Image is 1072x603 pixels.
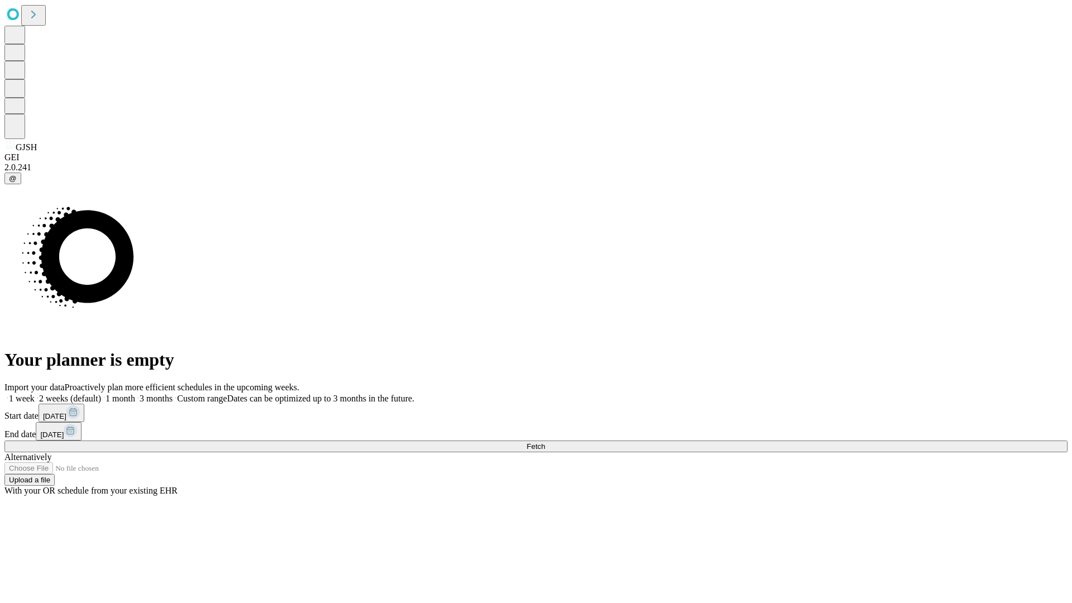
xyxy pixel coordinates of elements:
span: Import your data [4,382,65,392]
div: GEI [4,152,1068,162]
button: @ [4,173,21,184]
div: End date [4,422,1068,441]
span: Custom range [177,394,227,403]
div: Start date [4,404,1068,422]
div: 2.0.241 [4,162,1068,173]
span: 1 month [106,394,135,403]
span: GJSH [16,142,37,152]
span: 2 weeks (default) [39,394,101,403]
span: Fetch [527,442,545,451]
button: Fetch [4,441,1068,452]
span: [DATE] [40,430,64,439]
span: Alternatively [4,452,51,462]
button: [DATE] [39,404,84,422]
span: With your OR schedule from your existing EHR [4,486,178,495]
span: 1 week [9,394,35,403]
h1: Your planner is empty [4,350,1068,370]
span: Proactively plan more efficient schedules in the upcoming weeks. [65,382,299,392]
button: [DATE] [36,422,82,441]
span: Dates can be optimized up to 3 months in the future. [227,394,414,403]
button: Upload a file [4,474,55,486]
span: [DATE] [43,412,66,420]
span: 3 months [140,394,173,403]
span: @ [9,174,17,183]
